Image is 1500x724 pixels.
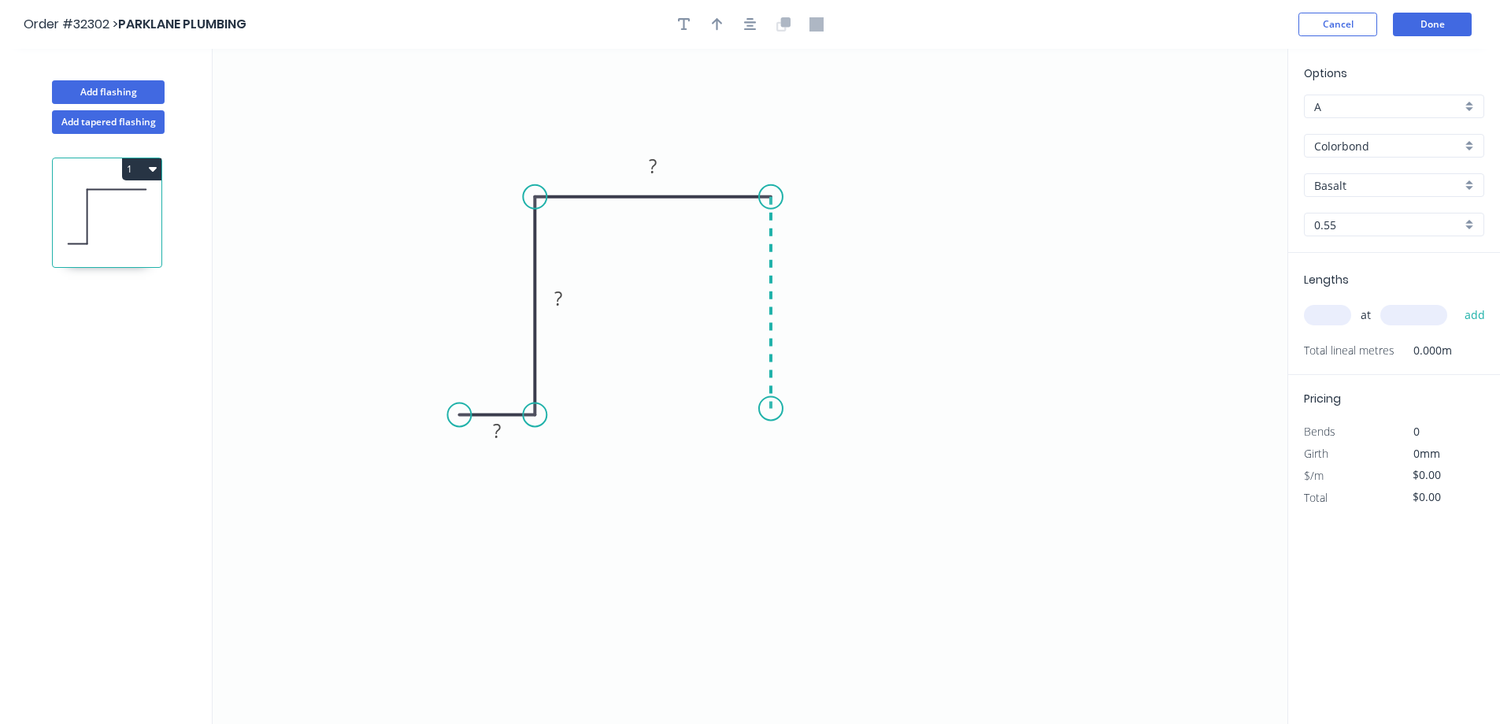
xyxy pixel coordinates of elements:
[1304,490,1328,505] span: Total
[52,80,165,104] button: Add flashing
[1304,272,1349,288] span: Lengths
[1314,177,1461,194] input: Colour
[1413,446,1440,461] span: 0mm
[1457,302,1494,329] button: add
[122,158,161,180] button: 1
[1304,424,1335,439] span: Bends
[649,153,657,179] tspan: ?
[213,49,1287,724] svg: 0
[1361,304,1371,326] span: at
[52,110,165,134] button: Add tapered flashing
[1304,446,1328,461] span: Girth
[118,15,246,33] span: PARKLANE PLUMBING
[1314,138,1461,154] input: Material
[1298,13,1377,36] button: Cancel
[554,285,562,311] tspan: ?
[1314,217,1461,233] input: Thickness
[1393,13,1472,36] button: Done
[493,418,501,444] tspan: ?
[1304,65,1347,81] span: Options
[1413,424,1420,439] span: 0
[1304,468,1324,483] span: $/m
[1314,98,1461,115] input: Price level
[1304,391,1341,407] span: Pricing
[24,15,118,33] span: Order #32302 >
[1394,340,1452,362] span: 0.000m
[1304,340,1394,362] span: Total lineal metres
